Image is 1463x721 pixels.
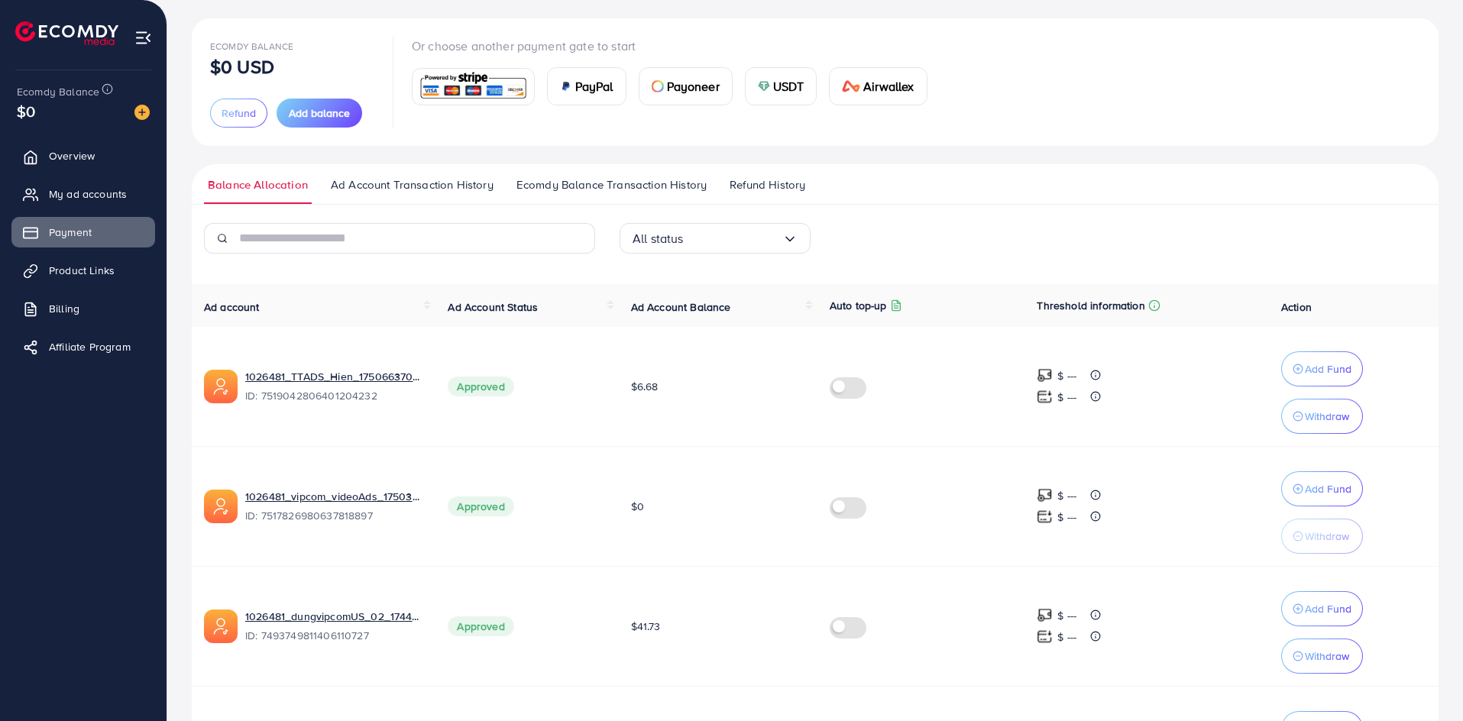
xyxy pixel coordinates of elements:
p: Add Fund [1305,360,1351,378]
div: <span class='underline'>1026481_TTADS_Hien_1750663705167</span></br>7519042806401204232 [245,369,423,404]
p: Auto top-up [830,296,887,315]
p: Add Fund [1305,480,1351,498]
span: PayPal [575,77,613,95]
img: top-up amount [1037,367,1053,383]
input: Search for option [684,227,782,251]
p: $ --- [1057,367,1076,385]
span: ID: 7517826980637818897 [245,508,423,523]
p: Withdraw [1305,647,1349,665]
img: image [134,105,150,120]
p: $ --- [1057,606,1076,625]
span: Approved [448,377,513,396]
span: Ad account [204,299,260,315]
img: ic-ads-acc.e4c84228.svg [204,490,238,523]
span: Payoneer [667,77,720,95]
span: Refund History [730,176,805,193]
img: top-up amount [1037,509,1053,525]
button: Withdraw [1281,519,1363,554]
button: Add Fund [1281,591,1363,626]
button: Add balance [277,99,362,128]
a: My ad accounts [11,179,155,209]
a: cardUSDT [745,67,817,105]
span: Add balance [289,105,350,121]
span: $6.68 [631,379,659,394]
span: Action [1281,299,1312,315]
span: $0 [631,499,644,514]
a: Billing [11,293,155,324]
img: top-up amount [1037,389,1053,405]
button: Refund [210,99,267,128]
iframe: Chat [1398,652,1452,710]
p: $ --- [1057,487,1076,505]
span: USDT [773,77,804,95]
img: card [652,80,664,92]
span: ID: 7519042806401204232 [245,388,423,403]
span: $0 [17,100,35,122]
span: Product Links [49,263,115,278]
p: Withdraw [1305,527,1349,545]
a: 1026481_dungvipcomUS_02_1744774713900 [245,609,423,624]
span: Affiliate Program [49,339,131,354]
img: ic-ads-acc.e4c84228.svg [204,370,238,403]
span: Airwallex [863,77,914,95]
a: Affiliate Program [11,331,155,362]
img: top-up amount [1037,629,1053,645]
p: Add Fund [1305,600,1351,618]
span: Overview [49,148,95,163]
span: ID: 7493749811406110727 [245,628,423,643]
span: Ecomdy Balance [17,84,99,99]
div: <span class='underline'>1026481_dungvipcomUS_02_1744774713900</span></br>7493749811406110727 [245,609,423,644]
span: Ad Account Status [448,299,538,315]
span: Approved [448,616,513,636]
a: Payment [11,217,155,247]
img: logo [15,21,118,45]
span: Ad Account Balance [631,299,731,315]
button: Add Fund [1281,351,1363,386]
img: card [842,80,860,92]
p: $ --- [1057,628,1076,646]
span: Ecomdy Balance [210,40,293,53]
a: 1026481_TTADS_Hien_1750663705167 [245,369,423,384]
span: Billing [49,301,79,316]
img: top-up amount [1037,487,1053,503]
img: card [758,80,770,92]
p: Threshold information [1037,296,1144,315]
img: top-up amount [1037,607,1053,623]
span: Approved [448,496,513,516]
p: $0 USD [210,57,274,76]
a: Overview [11,141,155,171]
img: menu [134,29,152,47]
p: $ --- [1057,508,1076,526]
a: cardAirwallex [829,67,927,105]
img: card [417,70,529,103]
img: ic-ads-acc.e4c84228.svg [204,609,238,643]
p: Withdraw [1305,407,1349,425]
button: Withdraw [1281,639,1363,674]
span: All status [633,227,684,251]
span: Balance Allocation [208,176,308,193]
button: Withdraw [1281,399,1363,434]
a: card [412,68,535,105]
a: cardPayoneer [639,67,733,105]
a: Product Links [11,255,155,286]
span: Refund [222,105,256,121]
span: My ad accounts [49,186,127,202]
img: card [560,80,572,92]
span: Ad Account Transaction History [331,176,494,193]
span: Payment [49,225,92,240]
button: Add Fund [1281,471,1363,506]
span: $41.73 [631,619,661,634]
a: 1026481_vipcom_videoAds_1750380509111 [245,489,423,504]
p: $ --- [1057,388,1076,406]
p: Or choose another payment gate to start [412,37,940,55]
a: cardPayPal [547,67,626,105]
div: <span class='underline'>1026481_vipcom_videoAds_1750380509111</span></br>7517826980637818897 [245,489,423,524]
div: Search for option [620,223,811,254]
span: Ecomdy Balance Transaction History [516,176,707,193]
